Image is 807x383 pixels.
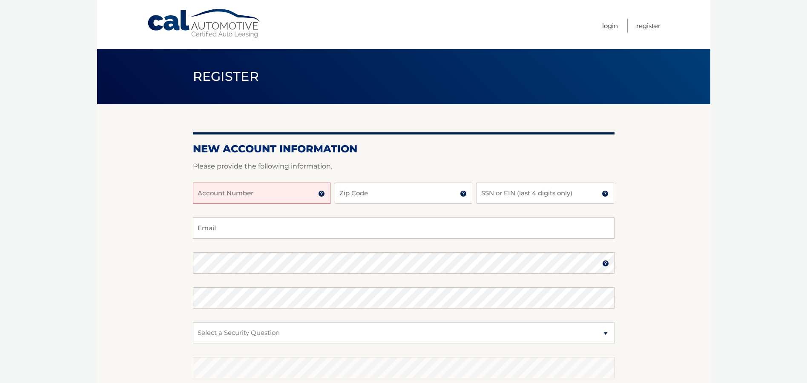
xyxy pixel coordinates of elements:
[335,183,472,204] input: Zip Code
[318,190,325,197] img: tooltip.svg
[602,260,609,267] img: tooltip.svg
[460,190,467,197] img: tooltip.svg
[602,190,609,197] img: tooltip.svg
[602,19,618,33] a: Login
[193,217,615,239] input: Email
[193,160,615,172] p: Please provide the following information.
[636,19,661,33] a: Register
[193,69,259,84] span: Register
[147,9,262,39] a: Cal Automotive
[193,143,615,155] h2: New Account Information
[477,183,614,204] input: SSN or EIN (last 4 digits only)
[193,183,330,204] input: Account Number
